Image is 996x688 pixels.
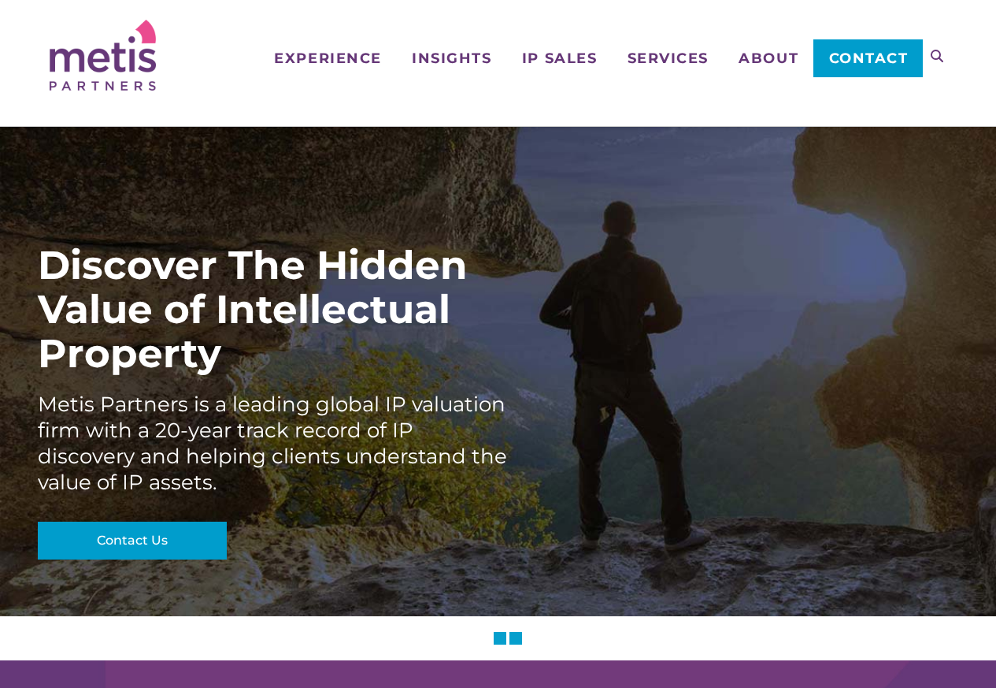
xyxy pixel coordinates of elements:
[274,51,381,65] span: Experience
[829,51,909,65] span: Contact
[522,51,597,65] span: IP Sales
[628,51,709,65] span: Services
[739,51,798,65] span: About
[50,20,156,91] img: Metis Partners
[509,632,522,645] li: Slider Page 2
[38,244,510,376] div: Discover The Hidden Value of Intellectual Property
[412,51,491,65] span: Insights
[38,392,510,496] div: Metis Partners is a leading global IP valuation firm with a 20-year track record of IP discovery ...
[494,632,506,645] li: Slider Page 1
[813,39,923,77] a: Contact
[38,522,227,560] a: Contact Us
